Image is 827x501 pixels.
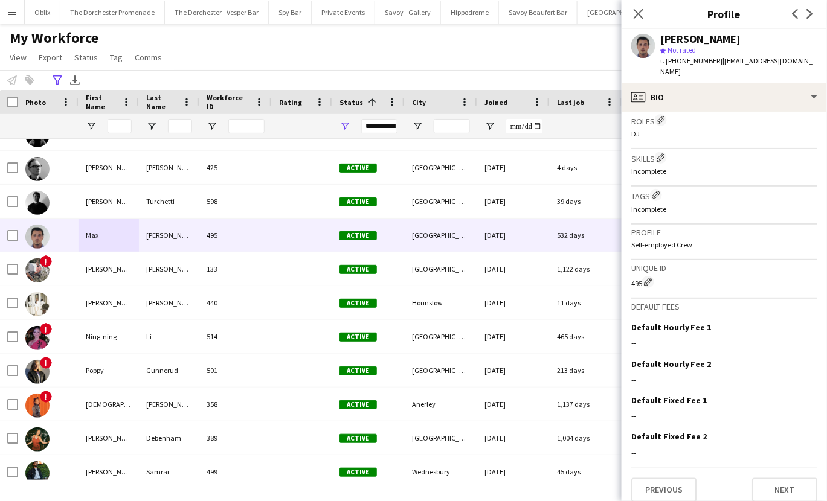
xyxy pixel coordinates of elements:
[39,52,62,63] span: Export
[199,388,272,421] div: 358
[660,56,813,76] span: | [EMAIL_ADDRESS][DOMAIN_NAME]
[86,93,117,111] span: First Name
[199,219,272,252] div: 495
[550,252,622,286] div: 1,122 days
[68,73,82,88] app-action-btn: Export XLSX
[199,354,272,387] div: 501
[79,354,139,387] div: Poppy
[484,98,508,107] span: Joined
[339,400,377,409] span: Active
[139,354,199,387] div: Gunnerud
[578,1,664,24] button: [GEOGRAPHIC_DATA]
[139,320,199,353] div: Li
[25,98,46,107] span: Photo
[139,388,199,421] div: [PERSON_NAME]
[79,286,139,319] div: [PERSON_NAME]
[477,388,550,421] div: [DATE]
[60,1,165,24] button: The Dorchester Promenade
[477,286,550,319] div: [DATE]
[405,286,477,319] div: Hounslow
[5,49,31,65] a: View
[25,427,50,452] img: Roxanna Debenham
[405,388,477,421] div: Anerley
[550,354,622,387] div: 213 days
[631,114,817,127] h3: Roles
[499,1,578,24] button: Savoy Beaufort Bar
[139,421,199,455] div: Debenham
[550,286,622,319] div: 11 days
[339,197,377,206] span: Active
[25,258,50,282] img: Megan Fernandez
[405,219,477,252] div: [GEOGRAPHIC_DATA]
[631,359,712,369] h3: Default Hourly Fee 2
[79,219,139,252] div: Max
[74,52,98,63] span: Status
[312,1,375,24] button: Private Events
[199,185,272,218] div: 598
[79,455,139,488] div: [PERSON_NAME]
[405,354,477,387] div: [GEOGRAPHIC_DATA]
[477,320,550,353] div: [DATE]
[405,421,477,455] div: [GEOGRAPHIC_DATA]
[405,151,477,184] div: [GEOGRAPHIC_DATA]
[622,6,827,22] h3: Profile
[207,93,250,111] span: Workforce ID
[40,391,52,403] span: !
[405,320,477,353] div: [GEOGRAPHIC_DATA]
[631,337,817,348] div: --
[25,157,50,181] img: Matthew Hayman
[279,98,302,107] span: Rating
[139,185,199,218] div: Turchetti
[405,252,477,286] div: [GEOGRAPHIC_DATA]
[631,205,817,214] p: Incomplete
[477,151,550,184] div: [DATE]
[79,421,139,455] div: [PERSON_NAME]
[79,320,139,353] div: Ning-ning
[86,121,97,132] button: Open Filter Menu
[139,286,199,319] div: [PERSON_NAME]
[269,1,312,24] button: Spy Bar
[228,119,265,133] input: Workforce ID Filter Input
[79,151,139,184] div: [PERSON_NAME]
[631,189,817,202] h3: Tags
[108,119,132,133] input: First Name Filter Input
[339,366,377,375] span: Active
[477,354,550,387] div: [DATE]
[631,152,817,164] h3: Skills
[10,52,27,63] span: View
[168,119,192,133] input: Last Name Filter Input
[10,29,98,47] span: My Workforce
[660,56,723,65] span: t. [PHONE_NUMBER]
[339,434,377,443] span: Active
[375,1,441,24] button: Savoy - Gallery
[40,357,52,369] span: !
[146,93,178,111] span: Last Name
[405,455,477,488] div: Wednesbury
[477,185,550,218] div: [DATE]
[199,151,272,184] div: 425
[130,49,167,65] a: Comms
[135,52,162,63] span: Comms
[79,185,139,218] div: [PERSON_NAME]
[631,240,817,249] p: Self-employed Crew
[79,388,139,421] div: [DEMOGRAPHIC_DATA]
[660,34,741,45] div: [PERSON_NAME]
[199,455,272,488] div: 499
[631,322,712,333] h3: Default Hourly Fee 1
[550,151,622,184] div: 4 days
[199,286,272,319] div: 440
[550,455,622,488] div: 45 days
[631,276,817,288] div: 495
[40,323,52,335] span: !
[550,421,622,455] div: 1,004 days
[550,185,622,218] div: 39 days
[339,164,377,173] span: Active
[199,421,272,455] div: 389
[434,119,470,133] input: City Filter Input
[506,119,542,133] input: Joined Filter Input
[339,265,377,274] span: Active
[25,292,50,316] img: Natasha Joseph
[631,167,817,176] p: Incomplete
[40,255,52,267] span: !
[25,191,50,215] img: Mattia Turchetti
